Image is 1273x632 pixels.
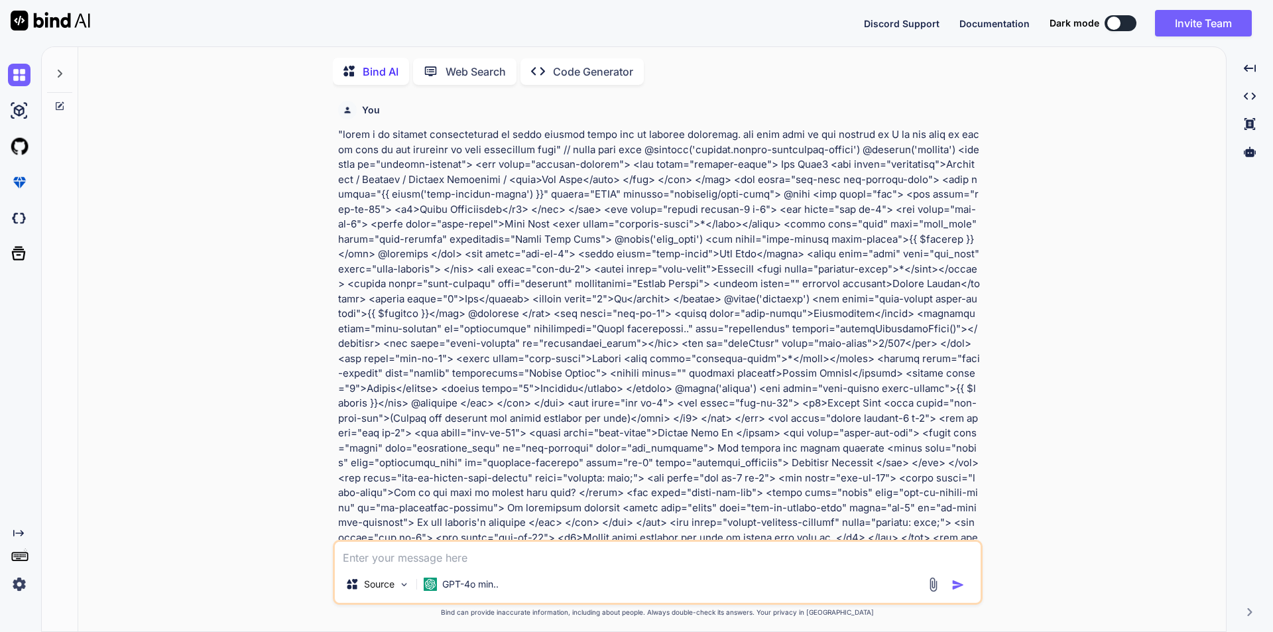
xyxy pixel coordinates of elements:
img: darkCloudIdeIcon [8,207,30,229]
img: icon [951,578,965,592]
img: premium [8,171,30,194]
span: Documentation [959,18,1030,29]
img: Pick Models [398,579,410,590]
img: githubLight [8,135,30,158]
p: Source [364,578,394,591]
button: Invite Team [1155,10,1252,36]
img: GPT-4o mini [424,578,437,591]
button: Discord Support [864,17,940,31]
h6: You [362,103,380,117]
img: attachment [926,577,941,592]
img: ai-studio [8,99,30,122]
p: Bind AI [363,64,398,80]
img: chat [8,64,30,86]
p: Code Generator [553,64,633,80]
img: Bind AI [11,11,90,31]
span: Discord Support [864,18,940,29]
span: Dark mode [1050,17,1099,30]
p: Bind can provide inaccurate information, including about people. Always double-check its answers.... [333,607,983,617]
img: settings [8,573,30,596]
button: Documentation [959,17,1030,31]
p: Web Search [446,64,506,80]
p: GPT-4o min.. [442,578,499,591]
